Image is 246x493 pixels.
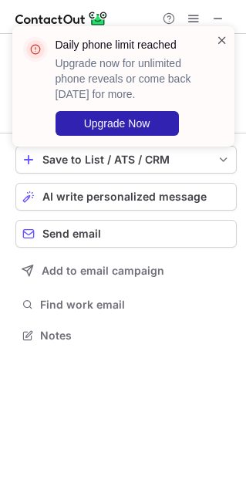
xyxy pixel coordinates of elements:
[15,183,237,211] button: AI write personalized message
[56,37,197,52] header: Daily phone limit reached
[15,325,237,346] button: Notes
[42,265,164,277] span: Add to email campaign
[15,220,237,248] button: Send email
[56,56,197,102] p: Upgrade now for unlimited phone reveals or come back [DATE] for more.
[15,257,237,285] button: Add to email campaign
[23,37,48,62] img: error
[84,117,150,130] span: Upgrade Now
[15,9,108,28] img: ContactOut v5.3.10
[42,191,207,203] span: AI write personalized message
[15,294,237,316] button: Find work email
[56,111,179,136] button: Upgrade Now
[42,228,101,240] span: Send email
[40,329,231,343] span: Notes
[40,298,231,312] span: Find work email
